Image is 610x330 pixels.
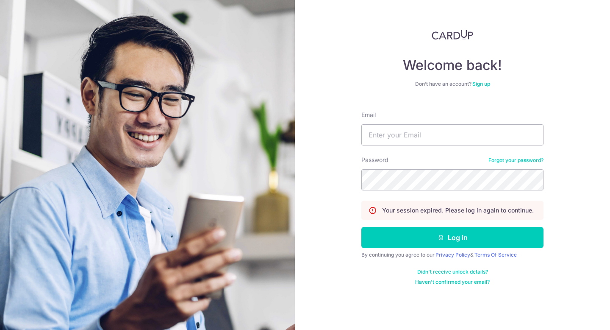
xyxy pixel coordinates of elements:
[415,279,490,285] a: Haven't confirmed your email?
[361,57,543,74] h4: Welcome back!
[361,227,543,248] button: Log in
[382,206,534,215] p: Your session expired. Please log in again to continue.
[361,156,388,164] label: Password
[488,157,543,164] a: Forgot your password?
[472,81,490,87] a: Sign up
[361,81,543,87] div: Don’t have an account?
[435,252,470,258] a: Privacy Policy
[432,30,473,40] img: CardUp Logo
[417,268,488,275] a: Didn't receive unlock details?
[361,124,543,145] input: Enter your Email
[361,252,543,258] div: By continuing you agree to our &
[361,111,376,119] label: Email
[474,252,517,258] a: Terms Of Service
